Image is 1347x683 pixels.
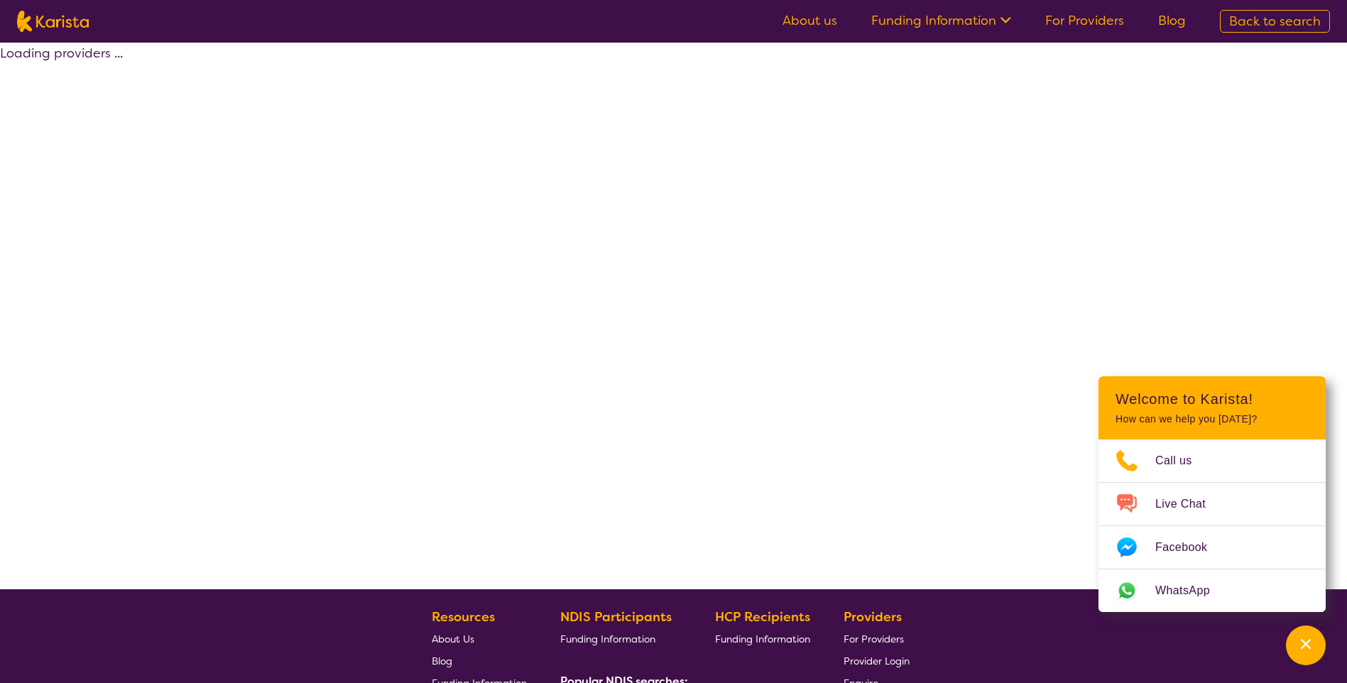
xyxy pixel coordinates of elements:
[1116,413,1309,425] p: How can we help you [DATE]?
[1158,12,1186,29] a: Blog
[432,655,452,667] span: Blog
[560,628,682,650] a: Funding Information
[715,633,810,645] span: Funding Information
[560,608,672,625] b: NDIS Participants
[1098,439,1326,612] ul: Choose channel
[1116,390,1309,408] h2: Welcome to Karista!
[844,628,910,650] a: For Providers
[871,12,1011,29] a: Funding Information
[560,633,655,645] span: Funding Information
[782,12,837,29] a: About us
[844,650,910,672] a: Provider Login
[844,633,904,645] span: For Providers
[844,655,910,667] span: Provider Login
[432,633,474,645] span: About Us
[715,608,810,625] b: HCP Recipients
[1098,569,1326,612] a: Web link opens in a new tab.
[1155,450,1209,471] span: Call us
[1155,537,1224,558] span: Facebook
[432,650,527,672] a: Blog
[1286,625,1326,665] button: Channel Menu
[715,628,810,650] a: Funding Information
[1229,13,1321,30] span: Back to search
[844,608,902,625] b: Providers
[17,11,89,32] img: Karista logo
[432,628,527,650] a: About Us
[1220,10,1330,33] a: Back to search
[1098,376,1326,612] div: Channel Menu
[432,608,495,625] b: Resources
[1155,580,1227,601] span: WhatsApp
[1045,12,1124,29] a: For Providers
[1155,493,1223,515] span: Live Chat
